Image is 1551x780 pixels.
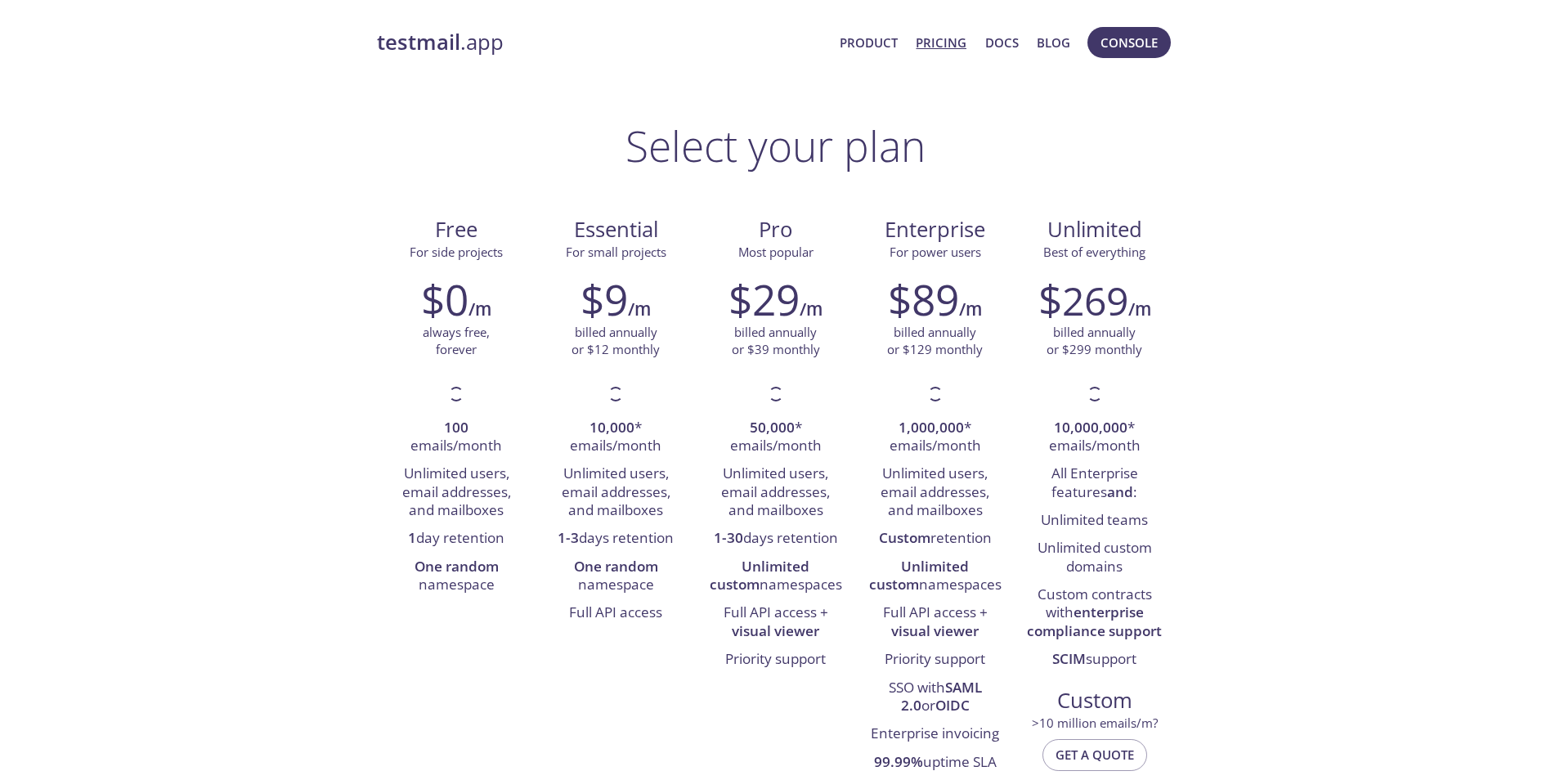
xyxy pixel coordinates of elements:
[1027,460,1162,507] li: All Enterprise features :
[867,525,1002,553] li: retention
[572,324,660,359] p: billed annually or $12 monthly
[1042,739,1147,770] button: Get a quote
[1056,744,1134,765] span: Get a quote
[935,696,970,715] strong: OIDC
[1047,324,1142,359] p: billed annually or $299 monthly
[710,557,810,594] strong: Unlimited custom
[581,275,628,324] h2: $9
[377,29,827,56] a: testmail.app
[840,32,898,53] a: Product
[901,678,982,715] strong: SAML 2.0
[389,460,524,525] li: Unlimited users, email addresses, and mailboxes
[1037,32,1070,53] a: Blog
[867,749,1002,777] li: uptime SLA
[390,216,523,244] span: Free
[869,557,970,594] strong: Unlimited custom
[1054,418,1127,437] strong: 10,000,000
[708,415,843,461] li: * emails/month
[800,295,823,323] h6: /m
[1027,603,1162,639] strong: enterprise compliance support
[867,646,1002,674] li: Priority support
[985,32,1019,53] a: Docs
[410,244,503,260] span: For side projects
[709,216,842,244] span: Pro
[549,599,684,627] li: Full API access
[566,244,666,260] span: For small projects
[549,460,684,525] li: Unlimited users, email addresses, and mailboxes
[1052,649,1086,668] strong: SCIM
[549,216,683,244] span: Essential
[1107,482,1133,501] strong: and
[728,275,800,324] h2: $29
[714,528,743,547] strong: 1-30
[1062,274,1128,327] span: 269
[708,525,843,553] li: days retention
[408,528,416,547] strong: 1
[1043,244,1145,260] span: Best of everything
[867,675,1002,721] li: SSO with or
[874,752,923,771] strong: 99.99%
[1032,715,1158,731] span: > 10 million emails/m?
[750,418,795,437] strong: 50,000
[1027,581,1162,646] li: Custom contracts with
[916,32,966,53] a: Pricing
[389,525,524,553] li: day retention
[867,554,1002,600] li: namespaces
[389,554,524,600] li: namespace
[558,528,579,547] strong: 1-3
[888,275,959,324] h2: $89
[1038,275,1128,324] h2: $
[708,554,843,600] li: namespaces
[738,244,814,260] span: Most popular
[389,415,524,461] li: emails/month
[868,216,1002,244] span: Enterprise
[867,460,1002,525] li: Unlimited users, email addresses, and mailboxes
[574,557,658,576] strong: One random
[887,324,983,359] p: billed annually or $129 monthly
[549,415,684,461] li: * emails/month
[1100,32,1158,53] span: Console
[377,28,460,56] strong: testmail
[1128,295,1151,323] h6: /m
[423,324,490,359] p: always free, forever
[1027,535,1162,581] li: Unlimited custom domains
[549,554,684,600] li: namespace
[625,121,926,170] h1: Select your plan
[549,525,684,553] li: days retention
[867,720,1002,748] li: Enterprise invoicing
[415,557,499,576] strong: One random
[879,528,930,547] strong: Custom
[1027,507,1162,535] li: Unlimited teams
[959,295,982,323] h6: /m
[899,418,964,437] strong: 1,000,000
[1027,415,1162,461] li: * emails/month
[708,460,843,525] li: Unlimited users, email addresses, and mailboxes
[891,621,979,640] strong: visual viewer
[867,415,1002,461] li: * emails/month
[1028,687,1161,715] span: Custom
[421,275,468,324] h2: $0
[1087,27,1171,58] button: Console
[1047,215,1142,244] span: Unlimited
[1027,646,1162,674] li: support
[468,295,491,323] h6: /m
[867,599,1002,646] li: Full API access +
[890,244,981,260] span: For power users
[444,418,468,437] strong: 100
[628,295,651,323] h6: /m
[708,646,843,674] li: Priority support
[732,324,820,359] p: billed annually or $39 monthly
[732,621,819,640] strong: visual viewer
[589,418,634,437] strong: 10,000
[708,599,843,646] li: Full API access +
